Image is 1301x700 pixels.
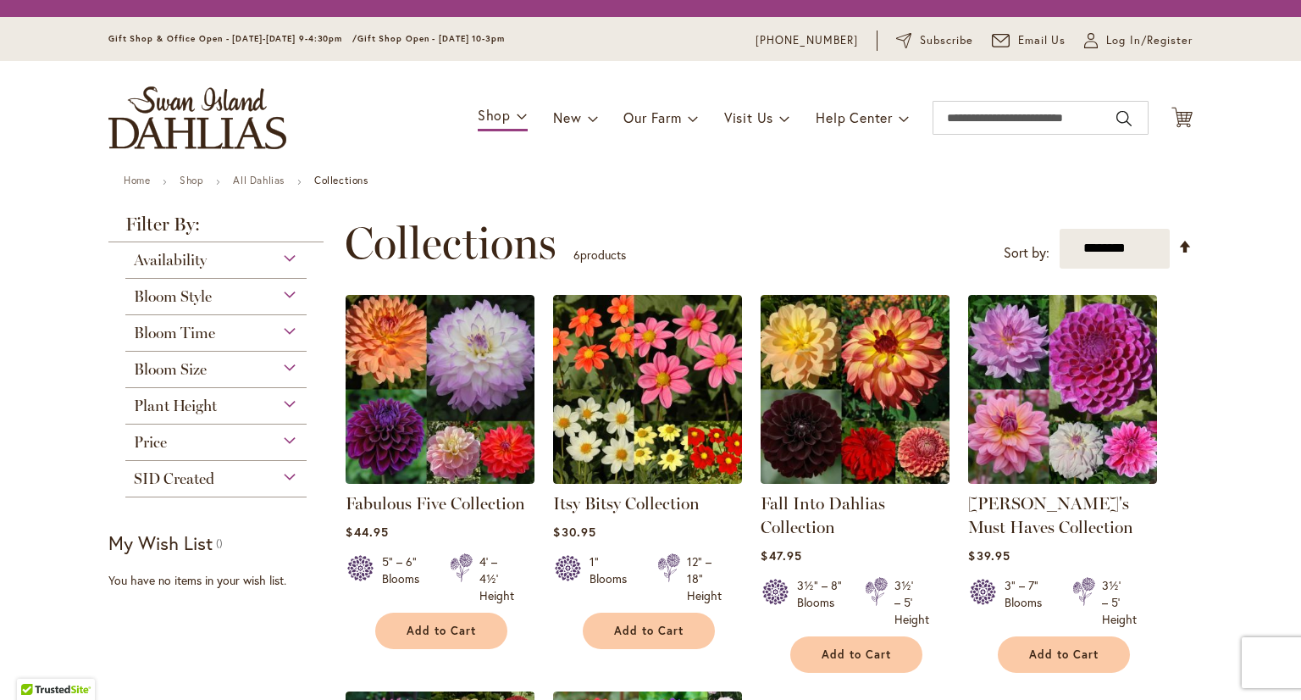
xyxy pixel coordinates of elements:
[345,218,556,269] span: Collections
[134,469,214,488] span: SID Created
[968,295,1157,484] img: Heather's Must Haves Collection
[724,108,773,126] span: Visit Us
[1102,577,1137,628] div: 3½' – 5' Height
[1029,647,1099,662] span: Add to Cart
[761,493,885,537] a: Fall Into Dahlias Collection
[346,295,534,484] img: Fabulous Five Collection
[346,493,525,514] a: Fabulous Five Collection
[407,624,476,638] span: Add to Cart
[1106,32,1193,49] span: Log In/Register
[134,251,207,269] span: Availability
[687,553,722,604] div: 12" – 18" Height
[134,433,167,452] span: Price
[478,106,511,124] span: Shop
[479,553,514,604] div: 4' – 4½' Height
[1004,237,1049,269] label: Sort by:
[108,86,286,149] a: store logo
[108,531,213,555] strong: My Wish List
[1084,32,1193,49] a: Log In/Register
[108,215,324,242] strong: Filter By:
[761,295,949,484] img: Fall Into Dahlias Collection
[968,493,1133,537] a: [PERSON_NAME]'s Must Haves Collection
[346,524,388,540] span: $44.95
[573,247,580,263] span: 6
[553,524,595,540] span: $30.95
[816,108,893,126] span: Help Center
[375,613,507,649] button: Add to Cart
[108,572,335,589] div: You have no items in your wish list.
[992,32,1066,49] a: Email Us
[108,33,357,44] span: Gift Shop & Office Open - [DATE]-[DATE] 9-4:30pm /
[920,32,973,49] span: Subscribe
[761,471,949,487] a: Fall Into Dahlias Collection
[797,577,844,628] div: 3½" – 8" Blooms
[382,553,429,604] div: 5" – 6" Blooms
[614,624,684,638] span: Add to Cart
[134,360,207,379] span: Bloom Size
[894,577,929,628] div: 3½' – 5' Height
[1116,105,1132,132] button: Search
[968,547,1010,564] span: $39.95
[357,33,505,44] span: Gift Shop Open - [DATE] 10-3pm
[134,397,217,415] span: Plant Height
[180,174,203,186] a: Shop
[896,32,973,49] a: Subscribe
[1005,577,1052,628] div: 3" – 7" Blooms
[553,471,742,487] a: Itsy Bitsy Collection
[553,295,742,484] img: Itsy Bitsy Collection
[314,174,368,186] strong: Collections
[1018,32,1066,49] span: Email Us
[134,287,212,306] span: Bloom Style
[623,108,681,126] span: Our Farm
[124,174,150,186] a: Home
[968,471,1157,487] a: Heather's Must Haves Collection
[822,647,891,662] span: Add to Cart
[998,636,1130,673] button: Add to Cart
[761,547,801,564] span: $47.95
[553,493,700,514] a: Itsy Bitsy Collection
[346,471,534,487] a: Fabulous Five Collection
[756,32,858,49] a: [PHONE_NUMBER]
[233,174,285,186] a: All Dahlias
[573,242,626,269] p: products
[134,324,215,342] span: Bloom Time
[583,613,715,649] button: Add to Cart
[553,108,581,126] span: New
[590,553,637,604] div: 1" Blooms
[790,636,922,673] button: Add to Cart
